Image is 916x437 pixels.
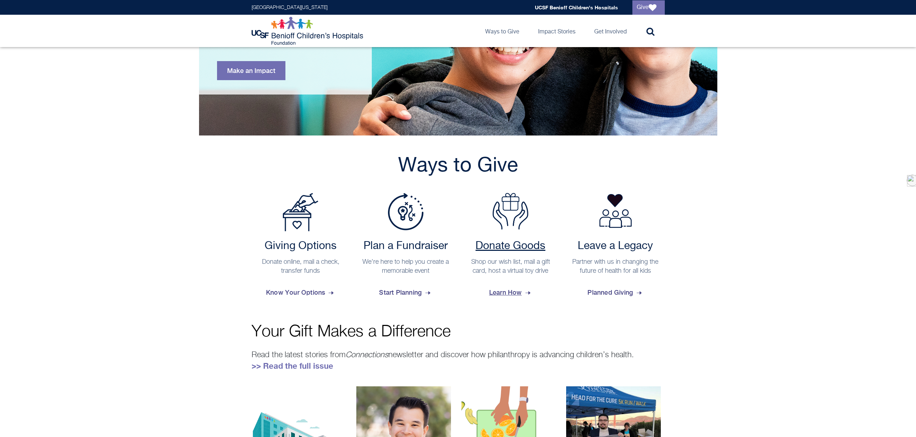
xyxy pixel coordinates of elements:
[360,240,451,253] h2: Plan a Fundraiser
[632,0,665,15] a: Give
[535,4,618,10] a: UCSF Benioff Children's Hospitals
[465,258,556,276] p: Shop our wish list, mail a gift card, host a virtual toy drive
[489,283,532,302] span: Learn How
[532,15,581,47] a: Impact Stories
[252,361,333,371] a: >> Read the full issue
[570,240,661,253] h2: Leave a Legacy
[587,283,643,302] span: Planned Giving
[492,193,528,230] img: Donate Goods
[252,349,665,372] p: Read the latest stories from newsletter and discover how philanthropy is advancing children’s hea...
[252,324,665,340] p: Your Gift Makes a Difference
[252,193,350,302] a: Payment Options Giving Options Donate online, mail a check, transfer funds Know Your Options
[388,193,424,230] img: Plan a Fundraiser
[356,193,455,302] a: Plan a Fundraiser Plan a Fundraiser We're here to help you create a memorable event Start Planning
[379,283,432,302] span: Start Planning
[346,351,388,359] em: Connections
[252,17,365,45] img: Logo for UCSF Benioff Children's Hospitals Foundation
[479,15,525,47] a: Ways to Give
[360,258,451,276] p: We're here to help you create a memorable event
[465,240,556,253] h2: Donate Goods
[566,193,665,302] a: Leave a Legacy Partner with us in changing the future of health for all kids Planned Giving
[266,283,335,302] span: Know Your Options
[461,193,560,302] a: Donate Goods Donate Goods Shop our wish list, mail a gift card, host a virtual toy drive Learn How
[283,193,319,231] img: Payment Options
[588,15,632,47] a: Get Involved
[217,61,285,80] a: Make an Impact
[252,5,328,10] a: [GEOGRAPHIC_DATA][US_STATE]
[255,258,347,276] p: Donate online, mail a check, transfer funds
[252,153,665,179] h2: Ways to Give
[570,258,661,276] p: Partner with us in changing the future of health for all kids
[255,240,347,253] h2: Giving Options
